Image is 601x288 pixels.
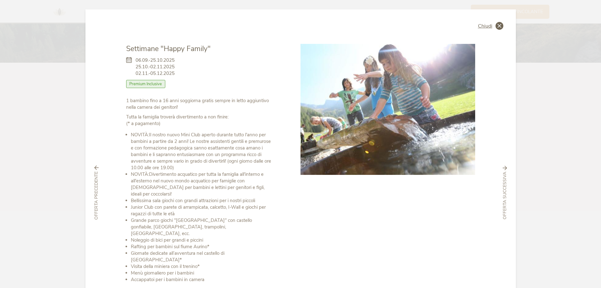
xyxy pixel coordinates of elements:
b: NOVITÀ: [131,171,149,177]
li: Junior Club con parete di arrampicata, calcetto, I-Wall e giochi per ragazzi di tutte le età [131,204,273,217]
b: Tutta la famiglia troverà divertimento a non finire: [126,114,229,120]
p: (* a pagamento) [126,114,273,127]
li: Il nostro nuovo Mini Club aperto durante tutto l'anno per bambini a partire da 2 anni! Le nostre ... [131,132,273,171]
span: Offerta successiva [502,172,508,220]
li: Divertimento acquatico per tutta la famiglia all'interno e all'esterno nel nuovo mondo acquatico ... [131,171,273,197]
span: Premium Inclusive [126,80,166,88]
span: Offerta precedente [93,172,100,220]
span: 06.09.-25.10.2025 25.10.-02.11.2025 02.11.-05.12.2025 [136,57,175,77]
b: NOVITÀ: [131,132,149,138]
span: Settimane "Happy Family" [126,44,211,54]
p: 1 bambino fino a 16 anni soggiorna gratis sempre in letto aggiuntivo nella camera dei genitori! [126,97,273,111]
span: Chiudi [478,24,492,29]
img: Settimane "Happy Family" [300,44,475,175]
li: Bellissima sala giochi con grandi attrazioni per i nostri piccoli [131,197,273,204]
